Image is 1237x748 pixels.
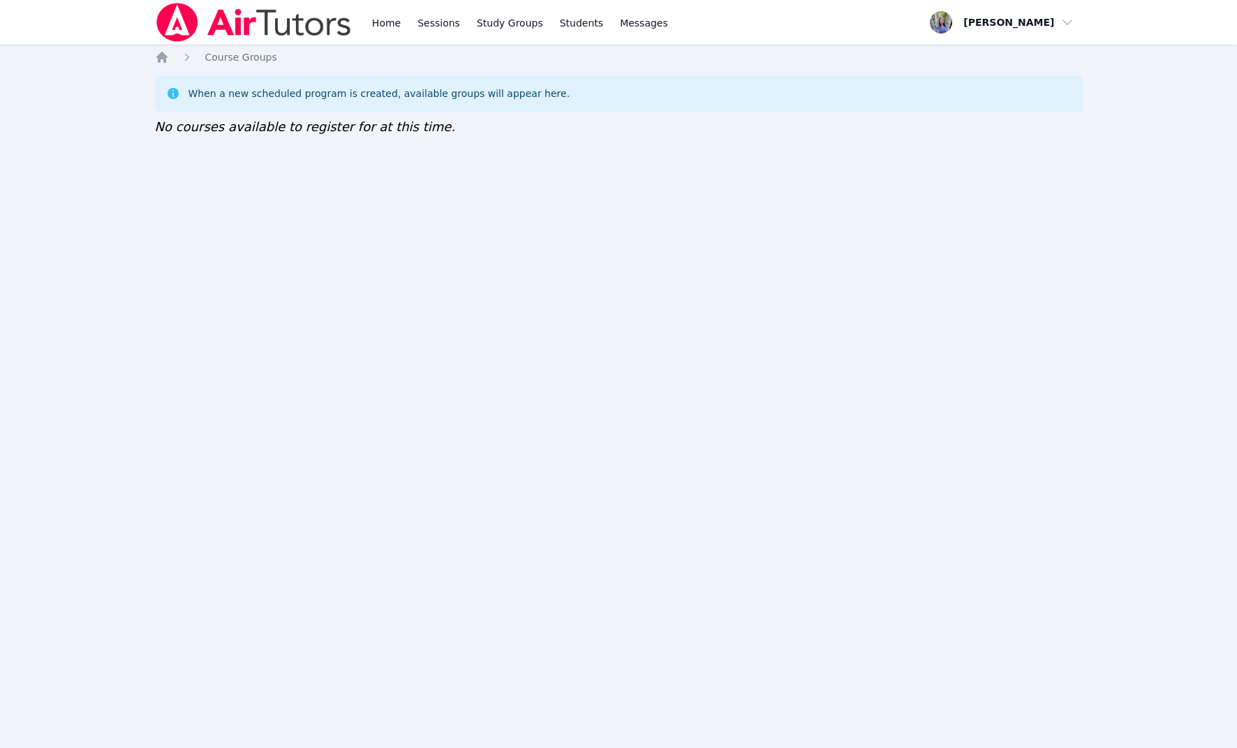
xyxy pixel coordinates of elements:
nav: Breadcrumb [155,50,1083,64]
span: No courses available to register for at this time. [155,119,456,134]
a: Course Groups [205,50,277,64]
img: Air Tutors [155,3,353,42]
span: Messages [620,16,668,30]
div: When a new scheduled program is created, available groups will appear here. [188,87,570,100]
span: Course Groups [205,52,277,63]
